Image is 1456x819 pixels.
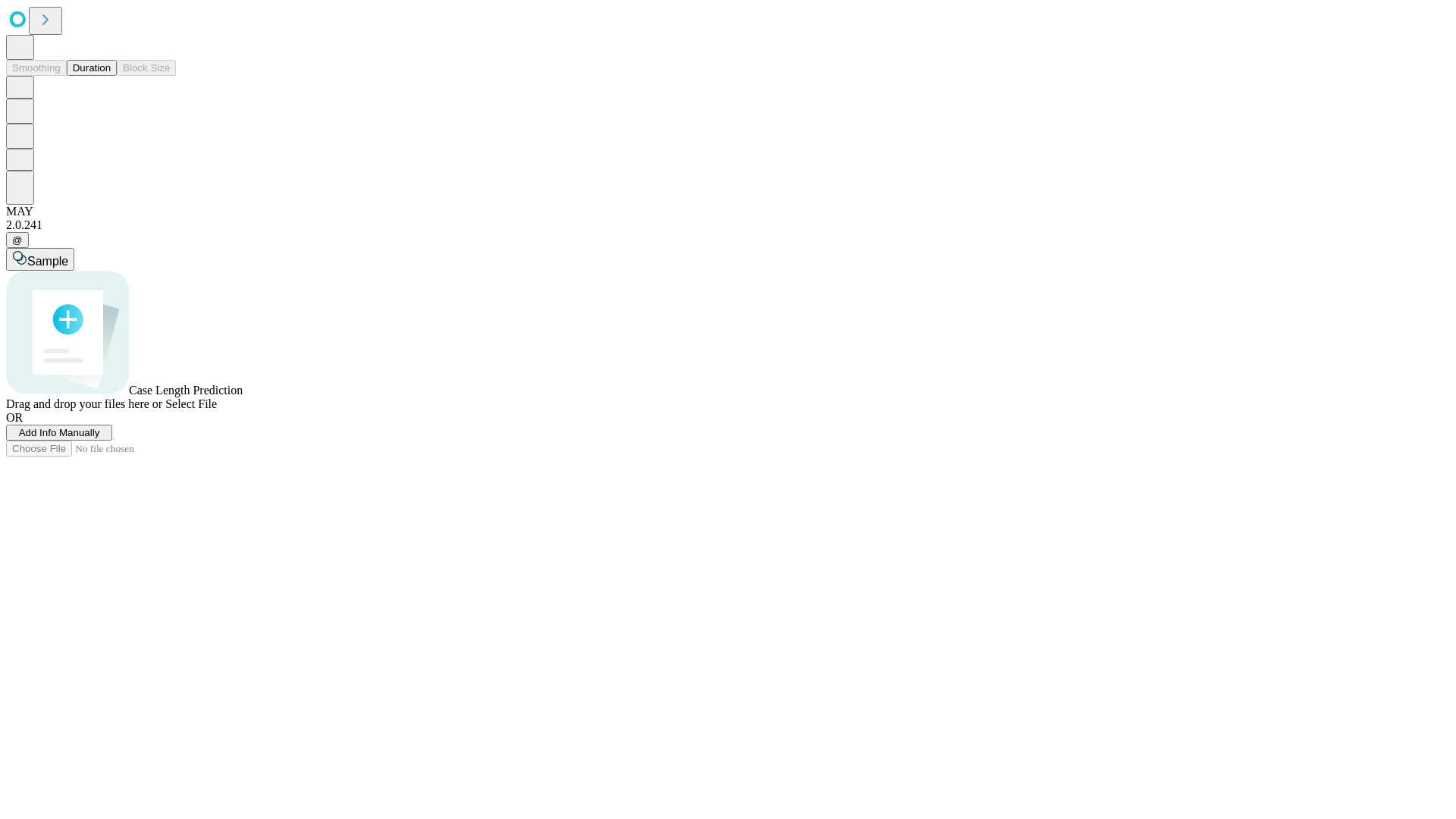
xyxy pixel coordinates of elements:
[27,255,68,268] span: Sample
[6,411,23,424] span: OR
[165,397,217,410] span: Select File
[6,397,162,410] span: Drag and drop your files here or
[19,427,100,438] span: Add Info Manually
[6,248,74,271] button: Sample
[6,60,67,76] button: Smoothing
[6,425,112,441] button: Add Info Manually
[12,234,23,246] span: @
[6,218,1450,232] div: 2.0.241
[129,384,243,397] span: Case Length Prediction
[6,205,1450,218] div: MAY
[117,60,176,76] button: Block Size
[67,60,117,76] button: Duration
[6,232,29,248] button: @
